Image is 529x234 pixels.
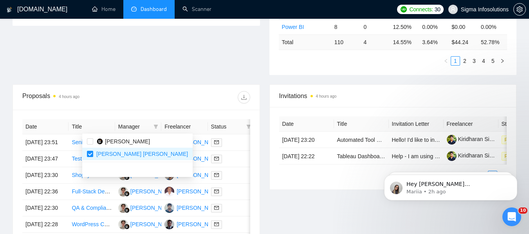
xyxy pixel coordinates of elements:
[153,124,158,129] span: filter
[118,187,128,196] img: RG
[131,6,137,12] span: dashboard
[389,116,444,132] th: Invitation Letter
[118,122,150,131] span: Manager
[164,139,222,145] a: VS[PERSON_NAME]
[22,151,69,167] td: [DATE] 23:47
[390,19,419,34] td: 12.50%
[441,56,451,66] button: left
[118,204,175,211] a: RG[PERSON_NAME]
[513,3,526,16] button: setting
[69,184,115,200] td: Full-Stack Developer to Finalize Internal Bidding & Analytics Platform (Next.js, Node.js, MongoDB)
[419,19,448,34] td: 0.00%
[72,221,157,227] a: WordPress Chat Tool Development
[488,56,498,66] li: 5
[124,191,130,196] img: gigradar-bm.png
[334,132,389,148] td: Automated Tool Purchase Request System Development
[514,6,525,13] span: setting
[164,187,174,196] img: DT
[118,188,175,194] a: RG[PERSON_NAME]
[124,224,130,229] img: gigradar-bm.png
[450,7,456,12] span: user
[470,57,478,65] a: 3
[105,138,150,145] span: [PERSON_NAME]
[361,19,390,34] td: 0
[164,203,174,213] img: LM
[72,205,131,211] a: QA & Compliance Tester
[22,200,69,216] td: [DATE] 22:30
[435,5,441,14] span: 30
[130,220,175,229] div: [PERSON_NAME]
[130,204,175,212] div: [PERSON_NAME]
[409,5,433,14] span: Connects:
[331,19,361,34] td: 8
[118,221,175,227] a: RG[PERSON_NAME]
[469,56,479,66] li: 3
[96,151,188,157] span: [PERSON_NAME] [PERSON_NAME]
[72,188,310,195] a: Full-Stack Developer to Finalize Internal Bidding & Analytics Platform (Next.js, Node.js, MongoDB)
[279,132,334,148] td: [DATE] 23:20
[211,122,243,131] span: Status
[69,167,115,184] td: Shopify Website Redesign and Shopify Development Specialist Needed
[214,205,219,210] span: mail
[502,136,528,143] a: Pending
[245,121,253,132] span: filter
[164,220,174,229] img: AA
[164,155,228,161] a: LM[PERSON_NAME] M
[500,59,505,63] span: right
[115,119,161,134] th: Manager
[419,34,448,50] td: 3.64 %
[22,119,69,134] th: Date
[372,158,529,213] iframe: Intercom notifications message
[279,91,507,101] span: Invitations
[72,155,218,162] a: Test new iOS & Android AI coaching app + provide feedback
[334,148,389,164] td: Tableau Dashboard Creation Tutor
[316,94,337,98] time: 4 hours ago
[460,56,469,66] li: 2
[502,207,521,226] iframe: Intercom live chat
[214,173,219,177] span: mail
[401,6,407,13] img: upwork-logo.png
[97,138,103,145] img: 0HZm5+FzCBguwLTpFOMAAAAASUVORK5CYII=
[214,156,219,161] span: mail
[130,187,175,196] div: [PERSON_NAME]
[69,134,115,151] td: Senior C#/.NET Backend Architect
[279,148,334,164] td: [DATE] 22:22
[361,34,390,50] td: 4
[177,204,228,212] div: [PERSON_NAME] M
[246,124,251,129] span: filter
[513,6,526,13] a: setting
[72,139,155,145] a: Senior C#/.NET Backend Architect
[489,57,497,65] a: 5
[478,34,507,50] td: 52.78 %
[7,4,12,16] img: logo
[164,171,222,178] a: KC[PERSON_NAME]
[164,204,228,211] a: LM[PERSON_NAME] M
[498,56,507,66] button: right
[152,121,160,132] span: filter
[22,167,69,184] td: [DATE] 23:30
[478,19,507,34] td: 0.00%
[479,57,488,65] a: 4
[441,56,451,66] li: Previous Page
[22,134,69,151] td: [DATE] 23:51
[279,34,331,50] td: Total
[451,56,460,66] li: 1
[460,57,469,65] a: 2
[447,135,457,145] img: c1__Wkl4jX-Go0-DEDcStL4RTX4K4bmGNY6Jd_WPMfqfd3xXVp6Ljk3Xo0TxA2XCNh
[451,57,460,65] a: 1
[331,34,361,50] td: 110
[518,207,527,214] span: 10
[69,200,115,216] td: QA & Compliance Tester
[238,91,250,104] button: download
[69,119,115,134] th: Title
[479,56,488,66] li: 4
[177,138,222,146] div: [PERSON_NAME]
[72,172,246,178] a: Shopify Website Redesign and Shopify Development Specialist Needed
[92,6,116,13] a: homeHome
[118,203,128,213] img: RG
[182,6,211,13] a: searchScanner
[177,154,228,163] div: [PERSON_NAME] M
